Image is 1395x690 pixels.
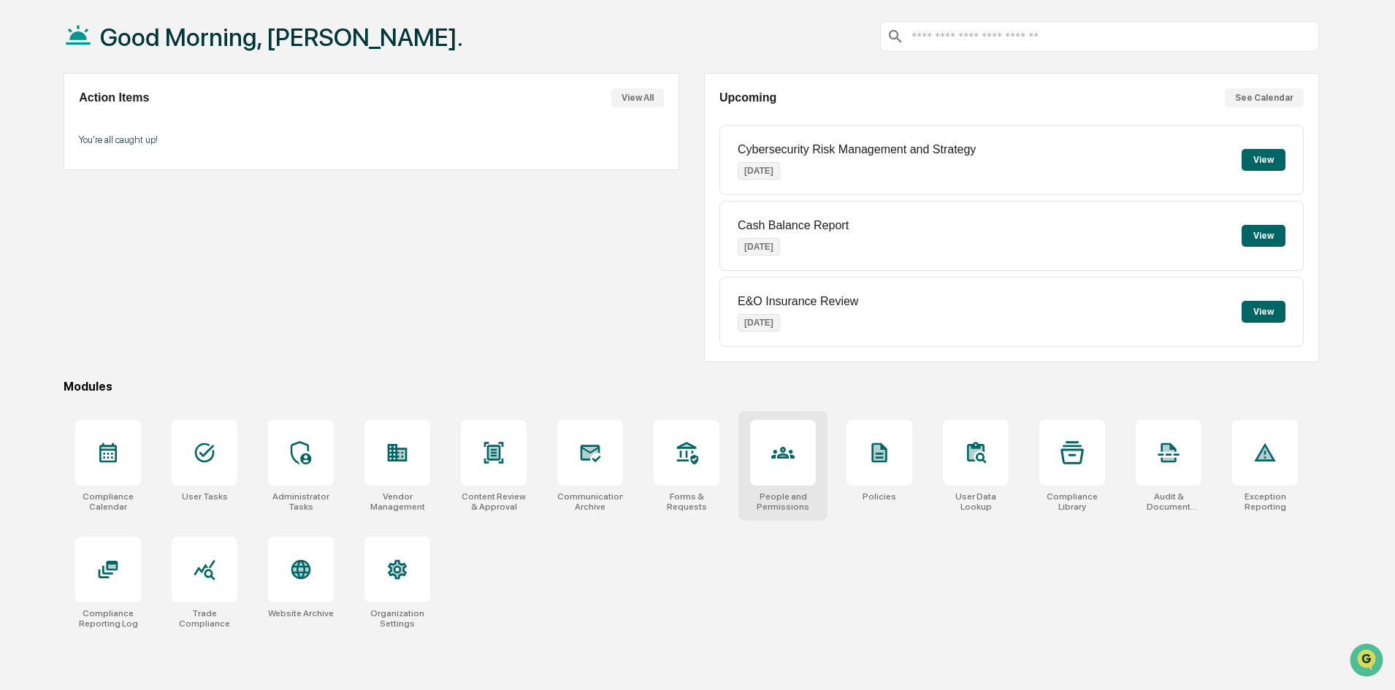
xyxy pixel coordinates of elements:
[29,212,92,226] span: Data Lookup
[145,248,177,258] span: Pylon
[364,608,430,629] div: Organization Settings
[15,31,266,54] p: How can we help?
[182,491,228,502] div: User Tasks
[364,491,430,512] div: Vendor Management
[1242,225,1285,247] button: View
[1242,301,1285,323] button: View
[75,491,141,512] div: Compliance Calendar
[738,295,858,308] p: E&O Insurance Review
[1039,491,1105,512] div: Compliance Library
[738,238,780,256] p: [DATE]
[15,185,26,197] div: 🖐️
[50,112,240,126] div: Start new chat
[172,608,237,629] div: Trade Compliance
[863,491,896,502] div: Policies
[50,126,185,138] div: We're available if you need us!
[268,491,334,512] div: Administrator Tasks
[268,608,334,618] div: Website Archive
[611,88,664,107] button: View All
[106,185,118,197] div: 🗄️
[103,247,177,258] a: Powered byPylon
[100,23,463,52] h1: Good Morning, [PERSON_NAME].
[1232,491,1298,512] div: Exception Reporting
[100,178,187,204] a: 🗄️Attestations
[738,162,780,180] p: [DATE]
[1225,88,1304,107] button: See Calendar
[943,491,1009,512] div: User Data Lookup
[9,178,100,204] a: 🖐️Preclearance
[64,380,1319,394] div: Modules
[738,314,780,331] p: [DATE]
[29,184,94,199] span: Preclearance
[738,143,976,156] p: Cybersecurity Risk Management and Strategy
[15,213,26,225] div: 🔎
[719,91,776,104] h2: Upcoming
[121,184,181,199] span: Attestations
[248,116,266,134] button: Start new chat
[15,112,41,138] img: 1746055101610-c473b297-6a78-478c-a979-82029cc54cd1
[79,134,663,145] p: You're all caught up!
[750,491,816,512] div: People and Permissions
[738,219,849,232] p: Cash Balance Report
[1242,149,1285,171] button: View
[9,206,98,232] a: 🔎Data Lookup
[79,91,149,104] h2: Action Items
[75,608,141,629] div: Compliance Reporting Log
[461,491,527,512] div: Content Review & Approval
[654,491,719,512] div: Forms & Requests
[1136,491,1201,512] div: Audit & Document Logs
[557,491,623,512] div: Communications Archive
[1348,642,1388,681] iframe: Open customer support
